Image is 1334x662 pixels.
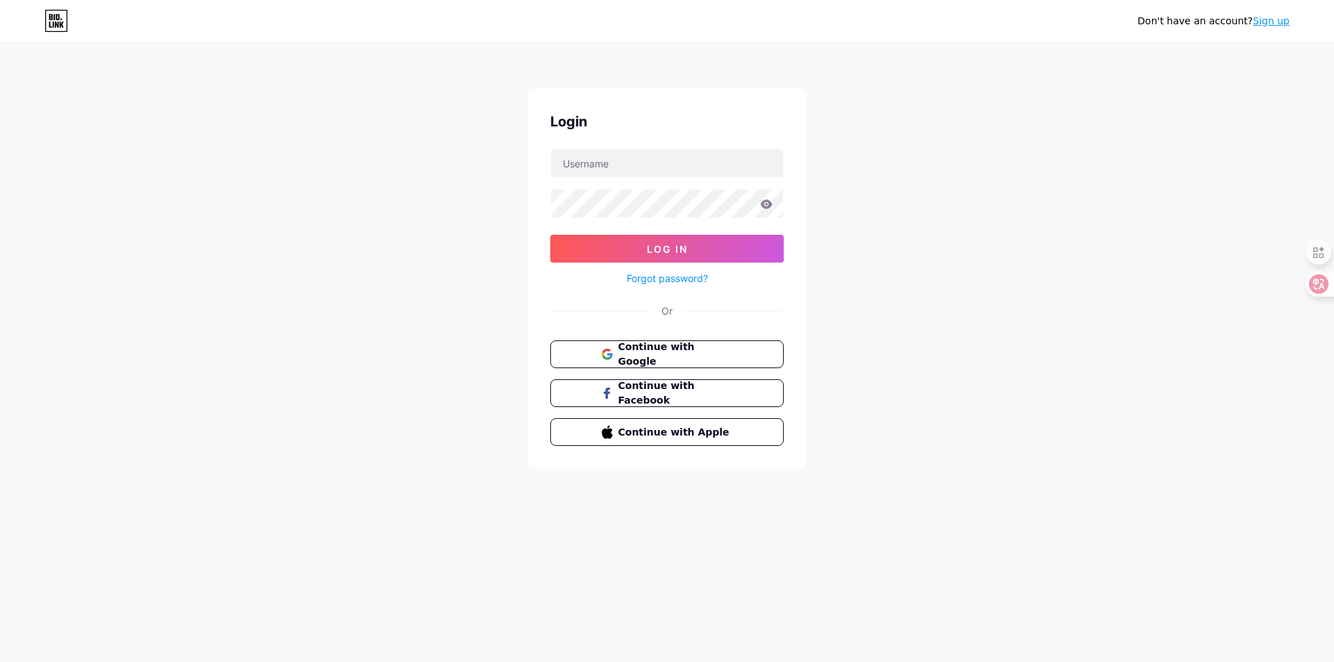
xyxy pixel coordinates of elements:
[1253,15,1290,26] a: Sign up
[550,111,784,132] div: Login
[550,235,784,263] button: Log In
[647,243,688,255] span: Log In
[550,418,784,446] button: Continue with Apple
[627,271,708,286] a: Forgot password?
[550,379,784,407] button: Continue with Facebook
[1137,14,1290,28] div: Don't have an account?
[550,340,784,368] button: Continue with Google
[661,304,673,318] div: Or
[618,379,733,408] span: Continue with Facebook
[618,340,733,369] span: Continue with Google
[618,425,733,440] span: Continue with Apple
[551,149,783,177] input: Username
